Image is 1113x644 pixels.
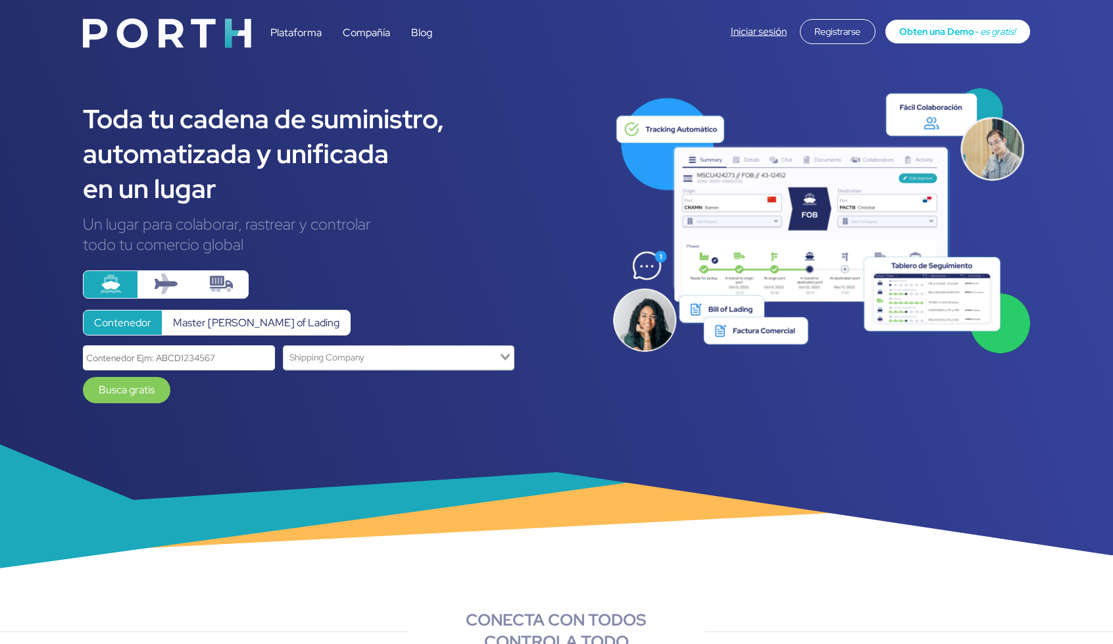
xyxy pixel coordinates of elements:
[83,101,592,136] div: Toda tu cadena de suministro,
[408,609,704,631] div: CONECTA CON TODOS
[800,24,876,38] a: Registrarse
[411,26,432,39] a: Blog
[974,25,1016,37] span: - es gratis!
[343,26,390,39] a: Compañía
[210,272,233,295] img: truck-container.svg
[83,136,592,171] div: automatizada y unificada
[155,272,178,295] img: plane.svg
[83,345,275,370] input: Contenedor Ejm: ABCD1234567
[885,20,1030,43] a: Obten una Demo- es gratis!
[283,345,514,370] div: Search for option
[99,272,122,295] img: ship.svg
[270,26,322,39] a: Plataforma
[83,171,592,206] div: en un lugar
[83,214,592,234] div: Un lugar para colaborar, rastrear y controlar
[162,310,351,335] label: Master [PERSON_NAME] of Lading
[83,377,170,403] a: Busca gratis
[83,310,162,335] label: Contenedor
[899,25,974,37] span: Obten una Demo
[285,349,497,366] input: Search for option
[83,234,592,255] div: todo tu comercio global
[731,25,787,38] a: Iniciar sesión
[800,19,876,44] div: Registrarse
